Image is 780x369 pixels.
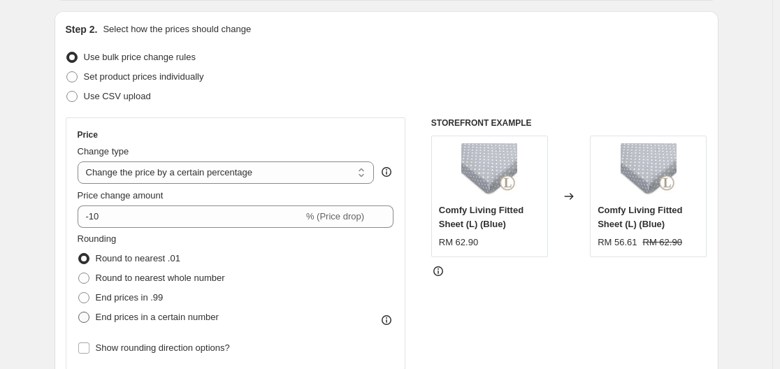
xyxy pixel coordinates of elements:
[439,236,478,249] div: RM 62.90
[380,165,393,179] div: help
[96,253,180,263] span: Round to nearest .01
[621,143,677,199] img: comfylivingLgreydot_80x.jpg
[96,292,164,303] span: End prices in .99
[103,22,251,36] p: Select how the prices should change
[96,342,230,353] span: Show rounding direction options?
[78,129,98,140] h3: Price
[439,205,523,229] span: Comfy Living Fitted Sheet (L) (Blue)
[598,205,682,229] span: Comfy Living Fitted Sheet (L) (Blue)
[78,190,164,201] span: Price change amount
[78,146,129,157] span: Change type
[96,273,225,283] span: Round to nearest whole number
[84,91,151,101] span: Use CSV upload
[431,117,707,129] h6: STOREFRONT EXAMPLE
[78,205,303,228] input: -15
[96,312,219,322] span: End prices in a certain number
[461,143,517,199] img: comfylivingLgreydot_80x.jpg
[84,71,204,82] span: Set product prices individually
[66,22,98,36] h2: Step 2.
[78,233,117,244] span: Rounding
[643,236,682,249] strike: RM 62.90
[306,211,364,222] span: % (Price drop)
[598,236,637,249] div: RM 56.61
[84,52,196,62] span: Use bulk price change rules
